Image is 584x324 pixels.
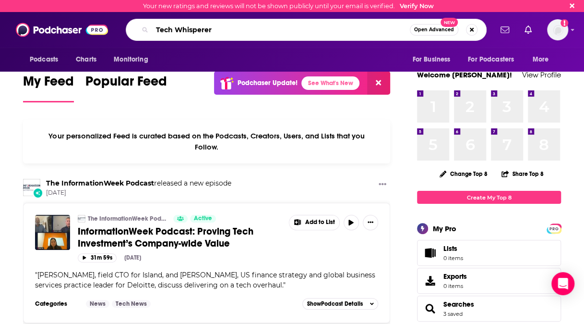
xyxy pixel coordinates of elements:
[443,255,463,262] span: 0 items
[548,225,560,232] span: PRO
[417,191,561,204] a: Create My Top 8
[46,189,231,197] span: [DATE]
[363,215,378,230] button: Show More Button
[126,19,487,41] div: Search podcasts, credits, & more...
[417,70,512,79] a: Welcome [PERSON_NAME]!
[548,224,560,232] a: PRO
[443,272,467,281] span: Exports
[547,19,568,40] img: User Profile
[289,215,339,230] button: Show More Button
[417,240,561,266] a: Lists
[16,21,108,39] img: Podchaser - Follow, Share and Rate Podcasts
[78,225,282,249] a: InformationWeek Podcast: Proving Tech Investment’s Company-wide Value
[35,271,375,289] span: " "
[112,300,151,308] a: Tech News
[434,168,493,180] button: Change Top 8
[443,300,474,309] a: Searches
[23,120,390,163] div: Your personalized Feed is curated based on the Podcasts, Creators, Users, and Lists that you Follow.
[190,215,216,223] a: Active
[410,24,458,36] button: Open AdvancedNew
[78,253,117,262] button: 31m 59s
[405,50,462,69] button: open menu
[76,53,96,66] span: Charts
[522,70,561,79] a: View Profile
[85,73,167,102] a: Popular Feed
[35,215,70,250] img: InformationWeek Podcast: Proving Tech Investment’s Company-wide Value
[124,254,141,261] div: [DATE]
[46,179,231,188] h3: released a new episode
[412,53,450,66] span: For Business
[420,246,440,260] span: Lists
[441,18,458,27] span: New
[194,214,212,224] span: Active
[85,73,167,95] span: Popular Feed
[462,50,528,69] button: open menu
[551,272,574,295] div: Open Intercom Messenger
[417,268,561,294] a: Exports
[533,53,549,66] span: More
[443,283,467,289] span: 0 items
[35,271,375,289] span: [PERSON_NAME], field CTO for Island, and [PERSON_NAME], US finance strategy and global business s...
[526,50,561,69] button: open menu
[35,300,78,308] h3: Categories
[302,298,378,310] button: ShowPodcast Details
[400,2,434,10] a: Verify Now
[88,215,167,223] a: The InformationWeek Podcast
[107,50,160,69] button: open menu
[443,311,463,317] a: 3 saved
[23,73,74,95] span: My Feed
[414,27,454,32] span: Open Advanced
[78,215,85,223] img: The InformationWeek Podcast
[23,73,74,102] a: My Feed
[417,296,561,322] span: Searches
[46,179,154,187] a: The InformationWeek Podcast
[547,19,568,40] span: Logged in as Alexish212
[497,22,513,38] a: Show notifications dropdown
[23,50,71,69] button: open menu
[70,50,102,69] a: Charts
[33,187,43,198] div: New Episode
[560,19,568,27] svg: Email not verified
[443,244,457,253] span: Lists
[152,22,410,37] input: Search podcasts, credits, & more...
[238,79,298,87] p: Podchaser Update!
[420,302,440,315] a: Searches
[521,22,536,38] a: Show notifications dropdown
[375,179,390,191] button: Show More Button
[143,2,434,10] div: Your new ratings and reviews will not be shown publicly until your email is verified.
[114,53,148,66] span: Monitoring
[301,76,359,90] a: See What's New
[547,19,568,40] button: Show profile menu
[30,53,58,66] span: Podcasts
[307,300,362,307] span: Show Podcast Details
[443,244,463,253] span: Lists
[433,224,456,233] div: My Pro
[305,219,334,226] span: Add to List
[468,53,514,66] span: For Podcasters
[86,300,109,308] a: News
[23,179,40,196] img: The InformationWeek Podcast
[501,164,544,183] button: Share Top 8
[420,274,440,287] span: Exports
[78,225,253,249] span: InformationWeek Podcast: Proving Tech Investment’s Company-wide Value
